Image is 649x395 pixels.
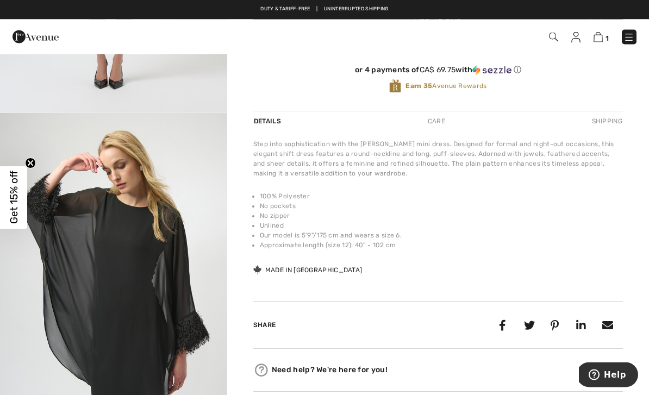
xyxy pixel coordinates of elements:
[253,266,363,275] div: Made in [GEOGRAPHIC_DATA]
[419,112,454,131] div: Care
[594,32,603,42] img: Shopping Bag
[13,31,59,41] a: 1ère Avenue
[253,112,284,131] div: Details
[260,231,623,241] li: Our model is 5'9"/175 cm and wears a size 6.
[253,322,276,329] span: Share
[405,81,486,91] span: Avenue Rewards
[472,66,511,76] img: Sezzle
[25,158,36,168] button: Close teaser
[260,241,623,250] li: Approximate length (size 12): 40" - 102 cm
[260,202,623,211] li: No pockets
[253,66,623,76] div: or 4 payments of with
[260,221,623,231] li: Unlined
[589,112,623,131] div: Shipping
[571,32,581,43] img: My Info
[260,211,623,221] li: No zipper
[260,6,388,11] a: Duty & tariff-free | Uninterrupted shipping
[606,34,609,42] span: 1
[253,66,623,79] div: or 4 payments ofCA$ 69.75withSezzle Click to learn more about Sezzle
[549,33,558,42] img: Search
[420,66,456,75] span: CA$ 69.75
[405,83,432,90] strong: Earn 35
[623,32,634,43] img: Menu
[13,26,59,48] img: 1ère Avenue
[389,79,401,94] img: Avenue Rewards
[579,362,638,390] iframe: Opens a widget where you can find more information
[253,362,623,379] div: Need help? We're here for you!
[8,171,20,224] span: Get 15% off
[253,140,623,179] div: Step into sophistication with the [PERSON_NAME] mini dress. Designed for formal and night-out occ...
[594,30,609,43] a: 1
[260,192,623,202] li: 100% Polyester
